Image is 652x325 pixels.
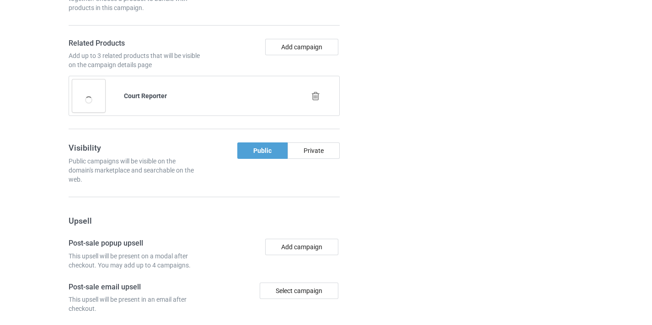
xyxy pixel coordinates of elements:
[265,39,338,55] button: Add campaign
[69,157,201,184] div: Public campaigns will be visible on the domain's marketplace and searchable on the web.
[69,295,201,313] div: This upsell will be present in an email after checkout.
[288,142,340,159] div: Private
[69,215,340,226] h3: Upsell
[260,283,338,299] div: Select campaign
[124,92,167,100] b: Court Reporter
[69,252,201,270] div: This upsell will be present on a modal after checkout. You may add up to 4 campaigns.
[69,283,201,292] h4: Post-sale email upsell
[69,51,201,69] div: Add up to 3 related products that will be visible on the campaign details page
[237,142,288,159] div: Public
[69,239,201,248] h4: Post-sale popup upsell
[69,39,201,48] h4: Related Products
[69,142,201,153] h3: Visibility
[265,239,338,255] button: Add campaign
